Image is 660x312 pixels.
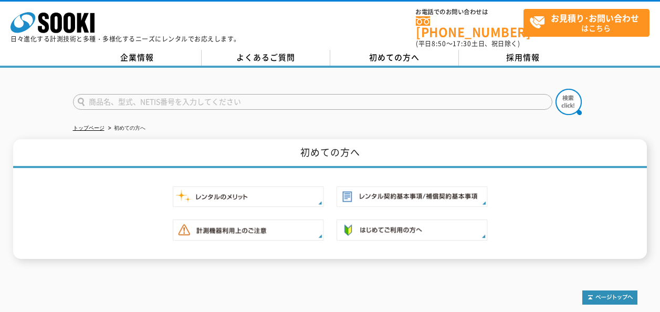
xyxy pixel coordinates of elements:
p: 日々進化する計測技術と多種・多様化するニーズにレンタルでお応えします。 [11,36,240,42]
span: お電話でのお問い合わせは [416,9,523,15]
img: レンタル契約基本事項／補償契約基本事項 [337,186,488,207]
a: よくあるご質問 [202,50,330,66]
img: btn_search.png [556,89,582,115]
span: 8:50 [432,39,446,48]
strong: お見積り･お問い合わせ [551,12,639,24]
span: 17:30 [453,39,472,48]
img: 初めての方へ [337,220,488,240]
li: 初めての方へ [106,123,145,134]
span: (平日 ～ 土日、祝日除く) [416,39,520,48]
span: はこちら [529,9,649,36]
a: 初めての方へ [330,50,459,66]
a: [PHONE_NUMBER] [416,16,523,38]
span: 初めての方へ [369,51,420,63]
a: 企業情報 [73,50,202,66]
h1: 初めての方へ [13,139,647,168]
a: 採用情報 [459,50,588,66]
a: トップページ [73,125,104,131]
img: トップページへ [582,290,637,305]
img: レンタルのメリット [173,186,324,207]
a: お見積り･お問い合わせはこちら [523,9,649,37]
img: 計測機器ご利用上のご注意 [173,220,324,240]
input: 商品名、型式、NETIS番号を入力してください [73,94,552,110]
